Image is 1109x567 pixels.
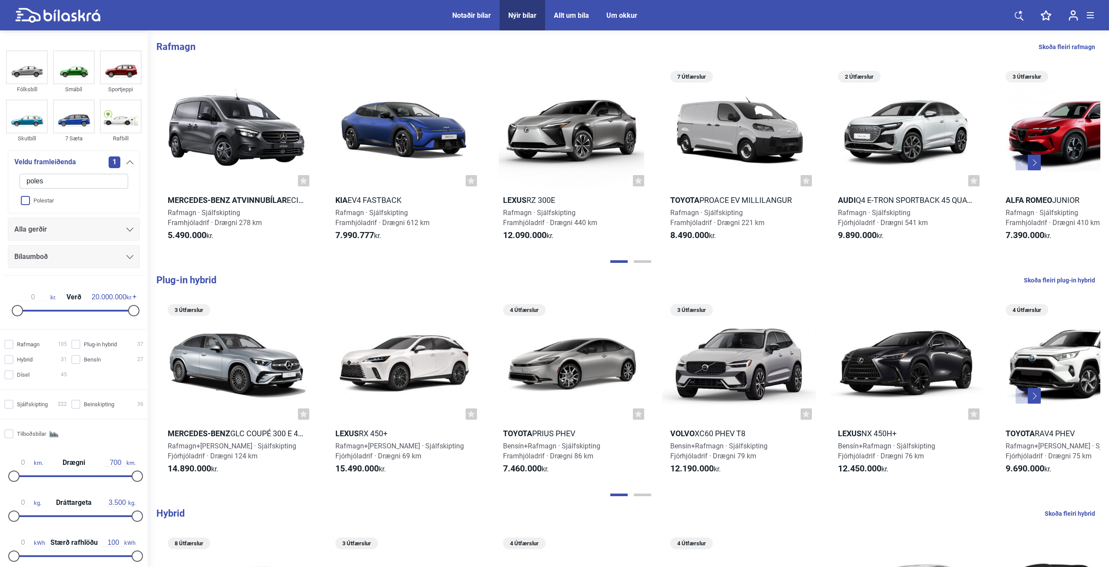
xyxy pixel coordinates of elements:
a: Skoða fleiri plug-in hybrid [1024,275,1095,286]
h2: Proace EV Millilangur [662,195,816,205]
button: Previous [1016,155,1029,170]
h2: EV4 Fastback [328,195,481,205]
button: Page 1 [610,260,628,263]
b: 7.460.000 [503,463,542,474]
b: Plug-in hybrid [156,275,216,285]
span: Alla gerðir [14,223,47,235]
span: kr. [670,464,721,474]
span: Bílaumboð [14,251,48,263]
b: Toyota [1006,429,1035,438]
b: Volvo [670,429,695,438]
span: 4 Útfærslur [507,537,541,549]
span: 3 Útfærslur [172,304,206,316]
a: LexusNX 450h+Bensín+Rafmagn · SjálfskiptingFjórhjóladrif · Drægni 76 km12.450.000kr. [830,301,984,482]
span: 36 [137,400,143,409]
span: 222 [58,400,67,409]
span: Rafmagn · Sjálfskipting Framhjóladrif · Drægni 221 km [670,209,765,227]
span: Drægni [60,459,87,466]
span: Rafmagn · Sjálfskipting Fjórhjóladrif · Drægni 541 km [838,209,928,227]
a: LexusRZ 300eRafmagn · SjálfskiptingFramhjóladrif · Drægni 440 km12.090.000kr. [495,68,649,249]
span: Beinskipting [84,400,114,409]
b: Kia [335,196,348,205]
h2: NX 450h+ [830,428,984,438]
span: Hybrid [17,355,33,364]
b: Rafmagn [156,41,195,52]
span: Rafmagn · Sjálfskipting Framhjóladrif · Drægni 410 km [1006,209,1100,227]
span: km. [12,459,43,467]
span: 4 Útfærslur [675,537,708,549]
b: Mercedes-Benz [168,429,230,438]
b: 7.390.000 [1006,230,1044,240]
span: Dráttargeta [54,499,94,506]
a: Notaðir bílar [452,11,491,20]
span: kr. [670,230,716,241]
h2: RX 450+ [328,428,481,438]
span: kr. [1006,230,1051,241]
span: Rafmagn · Sjálfskipting Framhjóladrif · Drægni 440 km [503,209,597,227]
span: Plug-in hybrid [84,340,117,349]
div: Fólksbíll [6,84,48,94]
span: Rafmagn · Sjálfskipting Framhjóladrif · Drægni 612 km [335,209,430,227]
a: Skoða fleiri hybrid [1045,508,1095,519]
a: Nýir bílar [508,11,536,20]
div: Smábíl [53,84,95,94]
b: 12.190.000 [670,463,714,474]
span: 8 Útfærslur [172,537,206,549]
span: kWh [12,539,45,547]
h2: GLC Coupé 300 e 4MATIC [160,428,314,438]
span: 7 Útfærslur [675,71,708,83]
span: 1 [109,156,120,168]
span: 105 [58,340,67,349]
h2: RZ 300e [495,195,649,205]
button: Next [1028,388,1041,404]
a: 7 ÚtfærslurToyotaProace EV MillilangurRafmagn · SjálfskiptingFramhjóladrif · Drægni 221 km8.490.0... [662,68,816,249]
span: Bensín+Rafmagn · Sjálfskipting Framhjóladrif · Drægni 86 km [503,442,600,460]
span: 31 [61,355,67,364]
span: kr. [16,293,56,301]
span: kg. [12,499,41,507]
b: Alfa Romeo [1006,196,1052,205]
span: 4 Útfærslur [1010,304,1044,316]
b: Lexus [838,429,861,438]
span: Bensín+Rafmagn · Sjálfskipting Fjórhjóladrif · Drægni 79 km [670,442,768,460]
a: 3 ÚtfærslurVolvoXC60 PHEV T8Bensín+Rafmagn · SjálfskiptingFjórhjóladrif · Drægni 79 km12.190.000kr. [662,301,816,482]
button: Next [1028,155,1041,170]
span: Veldu framleiðenda [14,156,76,168]
h2: XC60 PHEV T8 [662,428,816,438]
span: Tilboðsbílar [17,429,46,438]
div: Allt um bíla [554,11,589,20]
span: kWh [103,539,136,547]
button: Page 2 [634,494,651,496]
span: Dísel [17,370,30,379]
b: 8.490.000 [670,230,709,240]
span: Rafmagn · Sjálfskipting Framhjóladrif · Drægni 278 km [168,209,262,227]
b: Lexus [503,196,526,205]
span: 2 Útfærslur [842,71,876,83]
span: Stærð rafhlöðu [48,539,100,546]
b: 12.090.000 [503,230,546,240]
span: kg. [106,499,136,507]
b: 12.450.000 [838,463,881,474]
div: Skutbíll [6,133,48,143]
h2: Prius PHEV [495,428,649,438]
span: kr. [503,464,549,474]
a: 2 ÚtfærslurAudiQ4 e-tron Sportback 45 QuattroRafmagn · SjálfskiptingFjórhjóladrif · Drægni 541 km... [830,68,984,249]
b: Toyota [503,429,532,438]
b: 14.890.000 [168,463,211,474]
span: kr. [92,293,132,301]
span: Rafmagn+[PERSON_NAME] · Sjálfskipting Fjórhjóladrif · Drægni 69 km [335,442,464,460]
span: kr. [335,230,381,241]
span: Rafmagn [17,340,40,349]
span: 3 Útfærslur [1010,71,1044,83]
b: Lexus [335,429,359,438]
span: Sjálfskipting [17,400,48,409]
span: kr. [838,230,884,241]
a: Um okkur [606,11,637,20]
button: Previous [1016,388,1029,404]
h2: Q4 e-tron Sportback 45 Quattro [830,195,984,205]
span: Bensín+Rafmagn · Sjálfskipting Fjórhjóladrif · Drægni 76 km [838,442,935,460]
span: Verð [64,294,83,301]
span: 45 [61,370,67,379]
